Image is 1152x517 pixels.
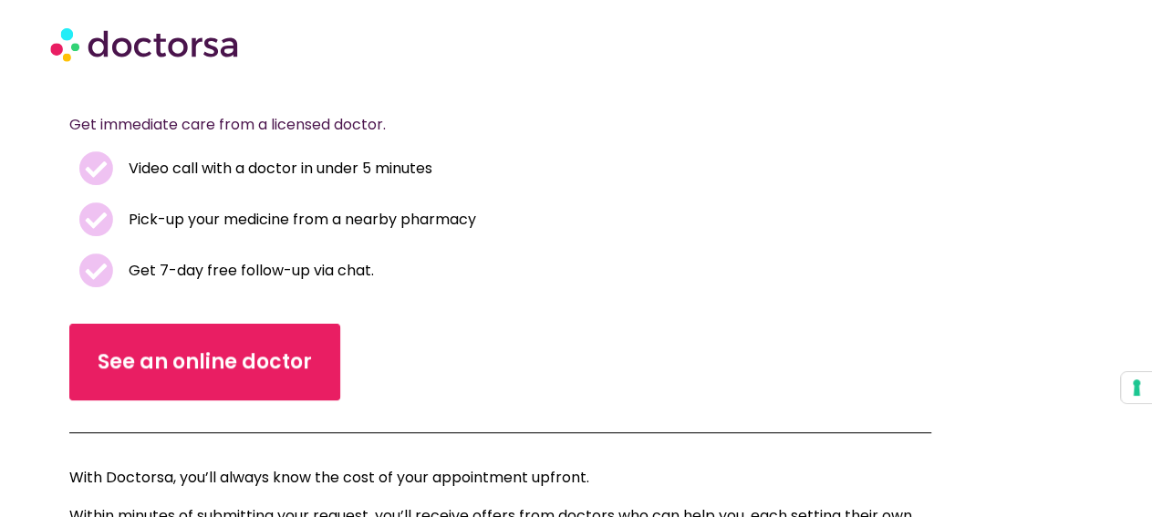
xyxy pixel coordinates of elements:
[98,347,312,377] span: See an online doctor
[1121,372,1152,403] button: Your consent preferences for tracking technologies
[69,465,931,491] p: With Doctorsa, you’ll always know the cost of your appointment upfront.
[124,207,476,233] span: Pick-up your medicine from a nearby pharmacy
[69,112,887,138] p: Get immediate care from a licensed doctor.
[124,258,374,284] span: Get 7-day free follow-up via chat.
[69,324,340,400] a: See an online doctor
[124,156,432,181] span: Video call with a doctor in under 5 minutes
